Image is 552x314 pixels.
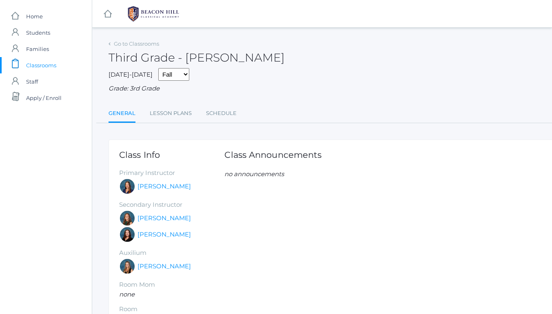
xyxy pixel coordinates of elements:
span: Classrooms [26,57,56,73]
h5: Secondary Instructor [119,201,224,208]
span: [DATE]-[DATE] [109,71,153,78]
a: Schedule [206,105,237,122]
span: Students [26,24,50,41]
span: Apply / Enroll [26,90,62,106]
a: Lesson Plans [150,105,192,122]
h5: Primary Instructor [119,170,224,177]
div: Juliana Fowler [119,258,135,274]
a: Go to Classrooms [114,40,159,47]
h5: Auxilium [119,250,224,257]
a: [PERSON_NAME] [137,262,191,271]
a: [PERSON_NAME] [137,214,191,223]
span: Families [26,41,49,57]
h2: Third Grade - [PERSON_NAME] [109,51,285,64]
a: General [109,105,135,123]
h5: Room [119,306,224,313]
em: none [119,290,135,298]
h1: Class Info [119,150,224,159]
h5: Room Mom [119,281,224,288]
div: Lori Webster [119,178,135,195]
div: Katie Watters [119,226,135,243]
img: BHCALogos-05-308ed15e86a5a0abce9b8dd61676a3503ac9727e845dece92d48e8588c001991.png [123,4,184,24]
span: Staff [26,73,38,90]
span: Home [26,8,43,24]
h1: Class Announcements [224,150,321,159]
a: [PERSON_NAME] [137,230,191,239]
em: no announcements [224,170,284,178]
a: [PERSON_NAME] [137,182,191,191]
div: Andrea Deutsch [119,210,135,226]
